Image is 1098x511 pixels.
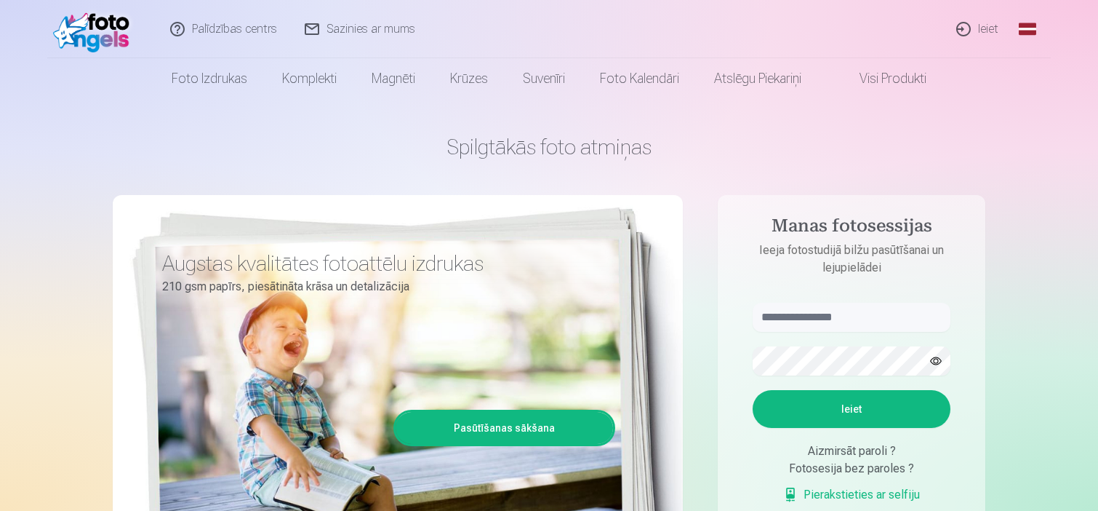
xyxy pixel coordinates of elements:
h1: Spilgtākās foto atmiņas [113,134,985,160]
a: Foto izdrukas [154,58,265,99]
p: 210 gsm papīrs, piesātināta krāsa un detalizācija [162,277,604,297]
h4: Manas fotosessijas [738,215,965,242]
a: Atslēgu piekariņi [697,58,819,99]
a: Pierakstieties ar selfiju [783,486,920,504]
p: Ieeja fotostudijā bilžu pasūtīšanai un lejupielādei [738,242,965,277]
a: Komplekti [265,58,354,99]
a: Magnēti [354,58,433,99]
a: Suvenīri [505,58,582,99]
div: Fotosesija bez paroles ? [753,460,950,478]
a: Foto kalendāri [582,58,697,99]
div: Aizmirsāt paroli ? [753,443,950,460]
img: /fa1 [53,6,137,52]
button: Ieiet [753,390,950,428]
a: Krūzes [433,58,505,99]
h3: Augstas kvalitātes fotoattēlu izdrukas [162,250,604,277]
a: Visi produkti [819,58,944,99]
a: Pasūtīšanas sākšana [396,412,613,444]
